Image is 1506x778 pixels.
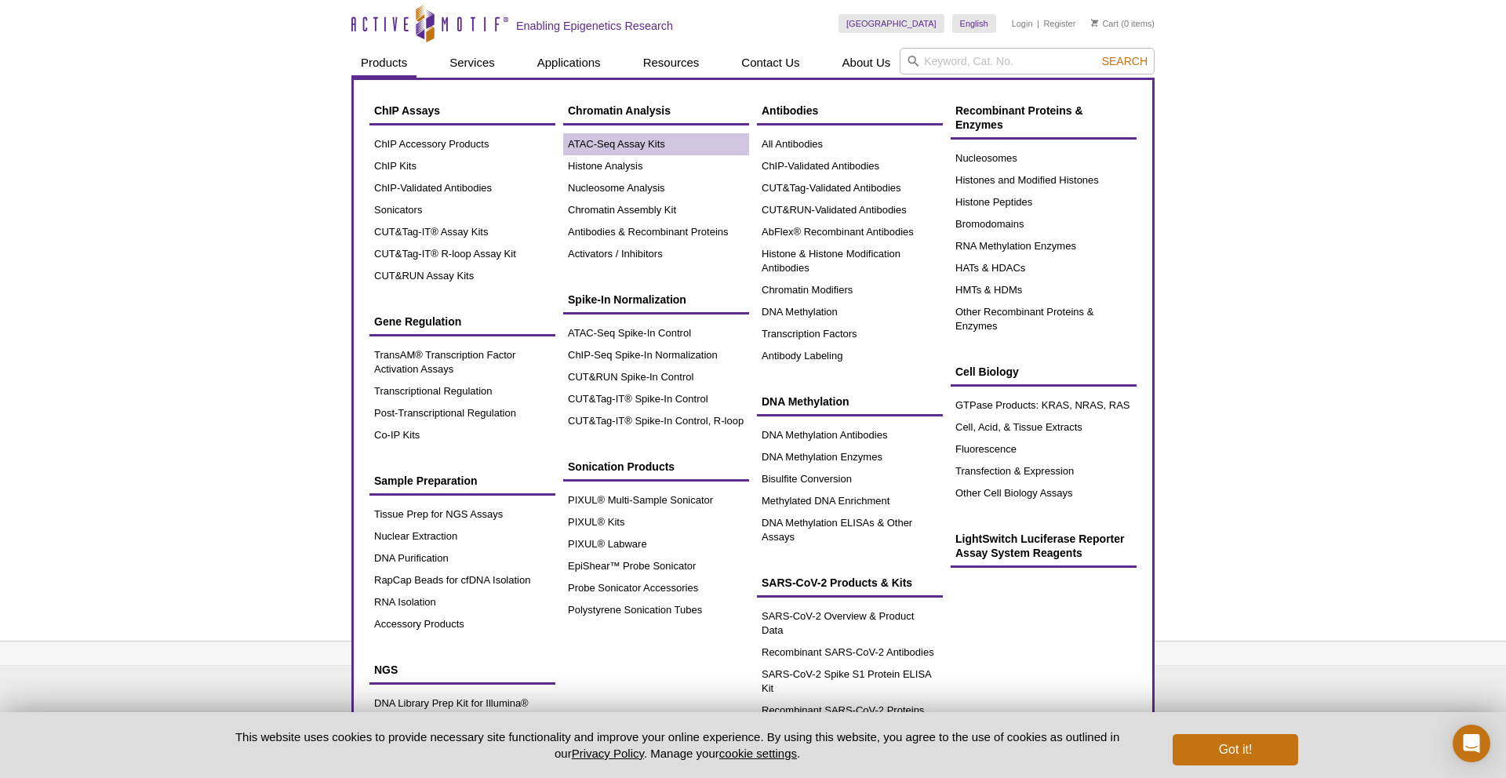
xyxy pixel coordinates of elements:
a: DNA Library Prep Kit for Illumina® [369,693,555,714]
a: ChIP Kits [369,155,555,177]
a: Histone & Histone Modification Antibodies [757,243,943,279]
a: Nucleosomes [951,147,1137,169]
a: Products [351,48,417,78]
span: Chromatin Analysis [568,104,671,117]
a: GTPase Products: KRAS, NRAS, RAS [951,394,1137,416]
a: Antibodies & Recombinant Proteins [563,221,749,243]
a: Co-IP Kits [369,424,555,446]
a: Other Cell Biology Assays [951,482,1137,504]
a: Recombinant Proteins & Enzymes [951,96,1137,140]
a: Post-Transcriptional Regulation [369,402,555,424]
a: Recombinant SARS-CoV-2 Antibodies [757,642,943,663]
a: PIXUL® Labware [563,533,749,555]
a: [GEOGRAPHIC_DATA] [838,14,944,33]
a: Tissue Prep for NGS Assays [369,504,555,525]
a: Register [1043,18,1075,29]
a: Login [1012,18,1033,29]
a: RNA Isolation [369,591,555,613]
a: ChIP-Validated Antibodies [757,155,943,177]
a: LightSwitch Luciferase Reporter Assay System Reagents [951,524,1137,568]
p: This website uses cookies to provide necessary site functionality and improve your online experie... [208,729,1147,762]
a: DNA Methylation ELISAs & Other Assays [757,512,943,548]
a: Histones and Modified Histones [951,169,1137,191]
a: Methylated DNA Enrichment [757,490,943,512]
button: Search [1097,54,1152,68]
a: All Antibodies [757,133,943,155]
a: PIXUL® Kits [563,511,749,533]
a: Cell Biology [951,357,1137,387]
a: ATAC-Seq Spike-In Control [563,322,749,344]
span: NGS [374,663,398,676]
span: Spike-In Normalization [568,293,686,306]
a: Polystyrene Sonication Tubes [563,599,749,621]
h2: Enabling Epigenetics Research [516,19,673,33]
a: Resources [634,48,709,78]
div: Open Intercom Messenger [1453,725,1490,762]
a: Transfection & Expression [951,460,1137,482]
a: HMTs & HDMs [951,279,1137,301]
a: ChIP Accessory Products [369,133,555,155]
a: Antibody Labeling [757,345,943,367]
a: Cell, Acid, & Tissue Extracts [951,416,1137,438]
a: DNA Methylation [757,301,943,323]
a: Cart [1091,18,1119,29]
a: Chromatin Analysis [563,96,749,125]
a: Activators / Inhibitors [563,243,749,265]
a: HATs & HDACs [951,257,1137,279]
a: DNA Methylation Antibodies [757,424,943,446]
span: Recombinant Proteins & Enzymes [955,104,1083,131]
span: ChIP Assays [374,104,440,117]
a: DNA Purification [369,547,555,569]
a: Sonicators [369,199,555,221]
a: ChIP-Seq Spike-In Normalization [563,344,749,366]
a: Recombinant SARS-CoV-2 Proteins [757,700,943,722]
a: RNA Methylation Enzymes [951,235,1137,257]
a: CUT&Tag-IT® Spike-In Control [563,388,749,410]
span: LightSwitch Luciferase Reporter Assay System Reagents [955,533,1124,559]
a: SARS-CoV-2 Products & Kits [757,568,943,598]
a: SARS-CoV-2 Overview & Product Data [757,605,943,642]
a: Applications [528,48,610,78]
a: CUT&Tag-IT® Spike-In Control, R-loop [563,410,749,432]
a: Services [440,48,504,78]
a: EpiShear™ Probe Sonicator [563,555,749,577]
a: PIXUL® Multi-Sample Sonicator [563,489,749,511]
li: | [1037,14,1039,33]
a: ChIP Assays [369,96,555,125]
a: Transcription Factors [757,323,943,345]
a: CUT&Tag-IT® R-loop Assay Kit [369,243,555,265]
a: Chromatin Modifiers [757,279,943,301]
span: Gene Regulation [374,315,461,328]
a: Bromodomains [951,213,1137,235]
a: CUT&RUN Spike-In Control [563,366,749,388]
span: Sample Preparation [374,474,478,487]
span: Sonication Products [568,460,675,473]
a: SARS-CoV-2 Spike S1 Protein ELISA Kit [757,663,943,700]
a: About Us [833,48,900,78]
span: DNA Methylation [762,395,849,408]
a: Fluorescence [951,438,1137,460]
a: ChIP-Validated Antibodies [369,177,555,199]
a: Nuclear Extraction [369,525,555,547]
a: Sonication Products [563,452,749,482]
a: DNA Methylation Enzymes [757,446,943,468]
a: ATAC-Seq Assay Kits [563,133,749,155]
span: Search [1102,55,1148,67]
a: Nucleosome Analysis [563,177,749,199]
a: Gene Regulation [369,307,555,336]
a: Spike-In Normalization [563,285,749,314]
button: Got it! [1173,734,1298,765]
a: Transcriptional Regulation [369,380,555,402]
input: Keyword, Cat. No. [900,48,1155,75]
a: RapCap Beads for cfDNA Isolation [369,569,555,591]
a: Histone Analysis [563,155,749,177]
span: SARS-CoV-2 Products & Kits [762,576,912,589]
a: NGS [369,655,555,685]
a: Bisulfite Conversion [757,468,943,490]
a: Sample Preparation [369,466,555,496]
a: CUT&Tag-Validated Antibodies [757,177,943,199]
li: (0 items) [1091,14,1155,33]
a: Chromatin Assembly Kit [563,199,749,221]
a: CUT&RUN Assay Kits [369,265,555,287]
a: Contact Us [732,48,809,78]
